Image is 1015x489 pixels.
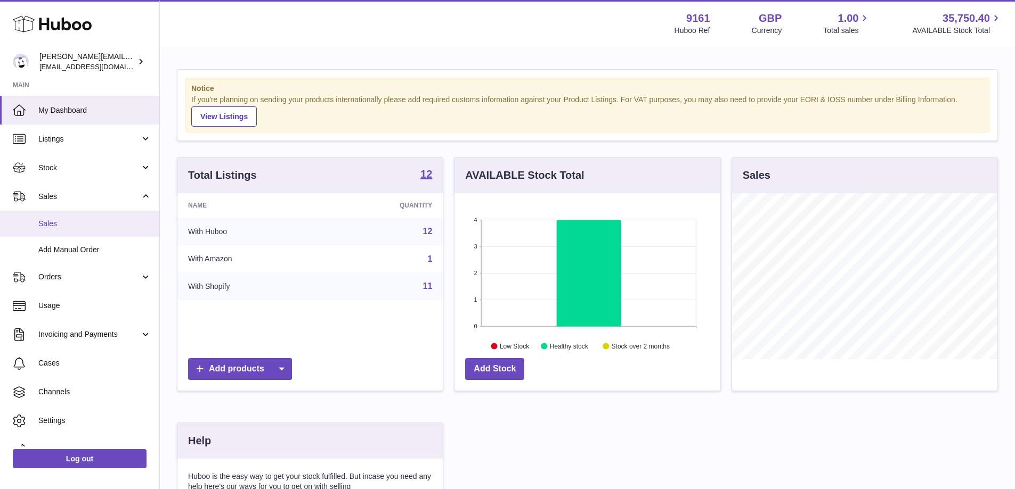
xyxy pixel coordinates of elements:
span: [EMAIL_ADDRESS][DOMAIN_NAME] [39,62,157,71]
text: Healthy stock [550,342,589,350]
a: 1 [427,254,432,263]
strong: 12 [420,169,432,179]
img: amyesmith31@gmail.com [13,54,29,70]
span: Invoicing and Payments [38,329,140,339]
span: Settings [38,416,151,426]
span: Sales [38,219,151,229]
a: 12 [423,227,433,236]
strong: 9161 [686,11,710,26]
span: Cases [38,358,151,368]
span: Total sales [823,26,871,36]
span: Sales [38,192,140,202]
span: My Dashboard [38,105,151,115]
h3: Total Listings [188,168,257,183]
strong: GBP [759,11,782,26]
td: With Huboo [177,218,323,245]
a: 35,750.40 AVAILABLE Stock Total [912,11,1002,36]
div: Huboo Ref [675,26,710,36]
h3: Help [188,434,211,448]
a: 12 [420,169,432,181]
span: 35,750.40 [943,11,990,26]
span: Orders [38,272,140,282]
text: 3 [474,243,477,250]
span: Add Manual Order [38,245,151,255]
span: AVAILABLE Stock Total [912,26,1002,36]
th: Quantity [323,193,443,218]
h3: Sales [743,168,770,183]
span: 1.00 [838,11,859,26]
td: With Shopify [177,272,323,300]
text: Stock over 2 months [612,342,670,350]
strong: Notice [191,84,984,94]
div: If you're planning on sending your products internationally please add required customs informati... [191,95,984,127]
div: Currency [752,26,782,36]
span: Listings [38,134,140,144]
a: 1.00 Total sales [823,11,871,36]
span: Stock [38,163,140,173]
text: 2 [474,270,477,276]
div: [PERSON_NAME][EMAIL_ADDRESS][DOMAIN_NAME] [39,52,135,72]
text: 4 [474,217,477,223]
a: 11 [423,281,433,291]
a: View Listings [191,106,257,127]
text: 0 [474,323,477,329]
a: Log out [13,449,147,468]
text: Low Stock [500,342,530,350]
th: Name [177,193,323,218]
span: Channels [38,387,151,397]
text: 1 [474,296,477,303]
a: Add products [188,358,292,380]
td: With Amazon [177,245,323,273]
span: Returns [38,444,151,454]
h3: AVAILABLE Stock Total [465,168,584,183]
a: Add Stock [465,358,524,380]
span: Usage [38,301,151,311]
